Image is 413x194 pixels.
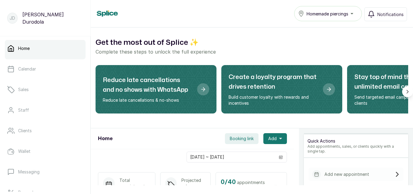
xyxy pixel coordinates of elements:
[103,97,192,103] p: Reduce late cancellations & no-shows
[96,37,408,48] h2: Get the most out of Splice ✨
[294,6,362,21] button: Homemade piercings
[5,61,86,77] a: Calendar
[18,148,31,154] p: Wallet
[98,135,112,142] h1: Home
[237,179,265,192] span: appointments left
[229,94,318,106] p: Build customer loyalty with rewards and incentives
[5,122,86,139] a: Clients
[10,15,15,21] p: JD
[377,11,404,18] span: Notifications
[5,81,86,98] a: Sales
[181,177,206,189] p: Projected sales
[225,133,259,144] button: Booking link
[18,45,30,51] p: Home
[221,65,342,113] div: Create a loyalty program that drives retention
[5,143,86,160] a: Wallet
[279,155,283,159] svg: calendar
[103,75,192,95] h2: Reduce late cancellations and no shows with WhatsApp
[187,152,275,162] input: Select date
[5,163,86,180] a: Messaging
[229,72,318,92] h2: Create a loyalty program that drives retention
[263,133,287,144] button: Add
[18,169,40,175] p: Messaging
[364,7,407,21] button: Notifications
[221,177,236,187] h2: 0 / 40
[268,136,277,142] span: Add
[324,171,369,177] p: Add new appointment
[230,136,254,142] span: Booking link
[307,138,405,144] p: Quick Actions
[18,107,29,113] p: Staff
[96,65,216,113] div: Reduce late cancellations and no shows with WhatsApp
[5,40,86,57] a: Home
[119,177,150,189] p: Total appointments
[307,144,405,154] p: Add appointments, sales, or clients quickly with a single tap.
[96,48,408,55] p: Complete these steps to unlock the full experience
[18,87,29,93] p: Sales
[18,128,32,134] p: Clients
[22,11,83,25] p: [PERSON_NAME] Durodola
[5,102,86,119] a: Staff
[18,66,36,72] p: Calendar
[307,11,348,17] span: Homemade piercings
